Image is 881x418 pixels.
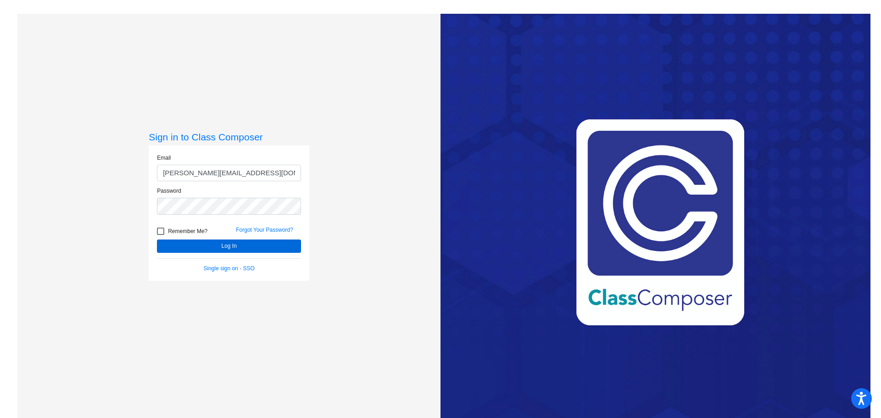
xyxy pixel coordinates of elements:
[157,154,171,162] label: Email
[236,227,293,233] a: Forgot Your Password?
[168,226,207,237] span: Remember Me?
[157,187,181,195] label: Password
[204,265,255,272] a: Single sign on - SSO
[157,240,301,253] button: Log In
[149,131,309,143] h3: Sign in to Class Composer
